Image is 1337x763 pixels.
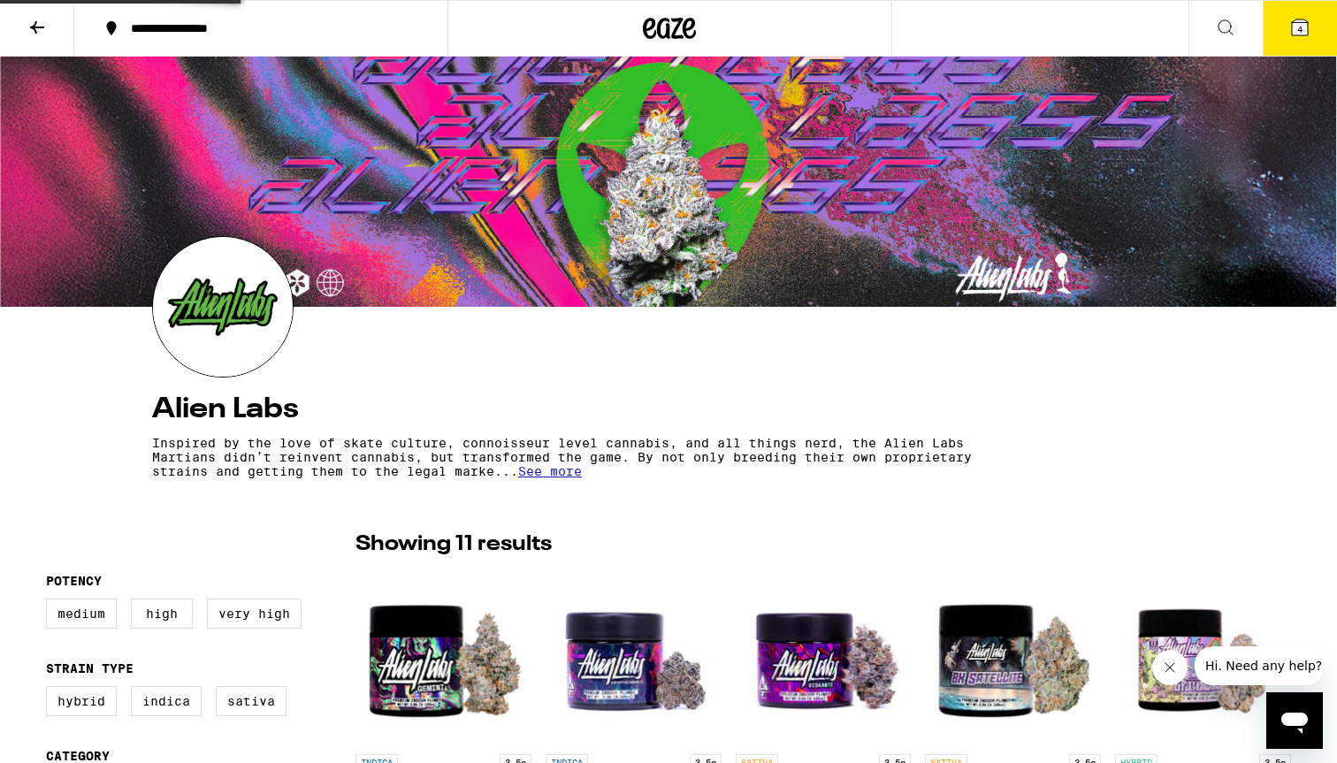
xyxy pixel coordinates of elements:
label: Sativa [216,686,286,716]
h4: Alien Labs [152,395,1185,423]
img: Alien Labs - Gemini - 3.5g [355,568,531,745]
legend: Strain Type [46,661,134,675]
iframe: Message from company [1195,646,1323,685]
p: Inspired by the love of skate culture, connoisseur level cannabis, and all things nerd, the Alien... [152,436,1029,478]
legend: Potency [46,574,102,588]
iframe: Button to launch messaging window [1266,692,1323,749]
img: Alien Labs - BK Satellite - 3.5g [925,568,1101,745]
label: Medium [46,599,117,629]
img: Alien Labs - Brain Wash - 3.5g [1115,568,1291,745]
img: Alien Labs logo [153,237,293,377]
img: Alien Labs - Kryptochronic - 3.5g [546,568,722,745]
label: Very High [207,599,302,629]
span: 4 [1297,24,1303,34]
label: Indica [131,686,202,716]
button: 4 [1263,1,1337,56]
img: Alien Labs - Biskante - 3.5g [736,568,912,745]
legend: Category [46,749,110,763]
label: Hybrid [46,686,117,716]
iframe: Close message [1152,650,1188,685]
span: See more [518,464,582,478]
p: Showing 11 results [355,530,552,560]
label: High [131,599,193,629]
